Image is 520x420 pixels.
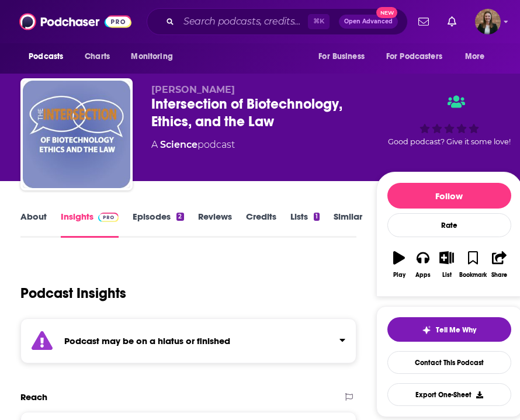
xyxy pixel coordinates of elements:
[442,272,452,279] div: List
[491,272,507,279] div: Share
[246,211,276,238] a: Credits
[29,48,63,65] span: Podcasts
[393,272,405,279] div: Play
[457,46,500,68] button: open menu
[379,46,459,68] button: open menu
[387,351,511,374] a: Contact This Podcast
[435,244,459,286] button: List
[61,211,119,238] a: InsightsPodchaser Pro
[422,325,431,335] img: tell me why sparkle
[308,14,330,29] span: ⌘ K
[318,48,365,65] span: For Business
[388,137,511,146] span: Good podcast? Give it some love!
[344,19,393,25] span: Open Advanced
[133,211,183,238] a: Episodes2
[387,244,411,286] button: Play
[176,213,183,221] div: 2
[151,138,235,152] div: A podcast
[465,48,485,65] span: More
[123,46,188,68] button: open menu
[387,317,511,342] button: tell me why sparkleTell Me Why
[64,335,230,346] strong: Podcast may be on a hiatus or finished
[387,213,511,237] div: Rate
[77,46,117,68] a: Charts
[290,211,320,238] a: Lists1
[160,139,197,150] a: Science
[411,244,435,286] button: Apps
[151,84,235,95] span: [PERSON_NAME]
[387,383,511,406] button: Export One-Sheet
[198,211,232,238] a: Reviews
[179,12,308,31] input: Search podcasts, credits, & more...
[436,325,476,335] span: Tell Me Why
[19,11,131,33] img: Podchaser - Follow, Share and Rate Podcasts
[339,15,398,29] button: Open AdvancedNew
[475,9,501,34] button: Show profile menu
[20,211,47,238] a: About
[415,272,431,279] div: Apps
[310,46,379,68] button: open menu
[443,12,461,32] a: Show notifications dropdown
[20,46,78,68] button: open menu
[475,9,501,34] img: User Profile
[131,48,172,65] span: Monitoring
[459,272,487,279] div: Bookmark
[459,244,487,286] button: Bookmark
[376,7,397,18] span: New
[387,183,511,209] button: Follow
[487,244,511,286] button: Share
[98,213,119,222] img: Podchaser Pro
[414,12,434,32] a: Show notifications dropdown
[475,9,501,34] span: Logged in as k_burns
[147,8,408,35] div: Search podcasts, credits, & more...
[334,211,362,238] a: Similar
[20,284,126,302] h1: Podcast Insights
[314,213,320,221] div: 1
[20,391,47,402] h2: Reach
[386,48,442,65] span: For Podcasters
[23,81,130,188] img: Intersection of Biotechnology, Ethics, and the Law
[20,318,356,363] section: Click to expand status details
[85,48,110,65] span: Charts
